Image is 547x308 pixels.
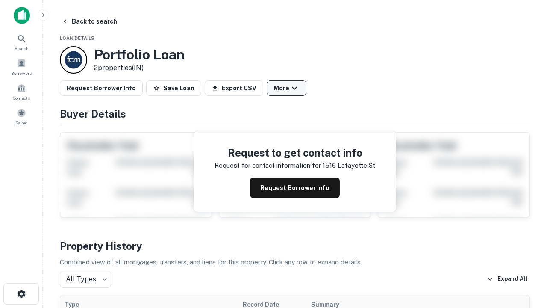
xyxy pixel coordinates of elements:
span: Search [15,45,29,52]
span: Saved [15,119,28,126]
button: Save Loan [146,80,201,96]
iframe: Chat Widget [504,212,547,253]
span: Borrowers [11,70,32,77]
button: Expand All [485,273,530,286]
button: Request Borrower Info [60,80,143,96]
a: Saved [3,105,40,128]
p: Request for contact information for [215,160,321,171]
a: Borrowers [3,55,40,78]
h4: Buyer Details [60,106,530,121]
p: 1516 lafayette st [323,160,375,171]
span: Loan Details [60,36,94,41]
p: 2 properties (IN) [94,63,185,73]
button: Back to search [58,14,121,29]
a: Contacts [3,80,40,103]
a: Search [3,30,40,53]
h3: Portfolio Loan [94,47,185,63]
h4: Property History [60,238,530,254]
button: Export CSV [205,80,263,96]
h4: Request to get contact info [215,145,375,160]
button: Request Borrower Info [250,178,340,198]
button: More [267,80,306,96]
span: Contacts [13,95,30,101]
p: Combined view of all mortgages, transfers, and liens for this property. Click any row to expand d... [60,257,530,267]
img: capitalize-icon.png [14,7,30,24]
div: All Types [60,271,111,288]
